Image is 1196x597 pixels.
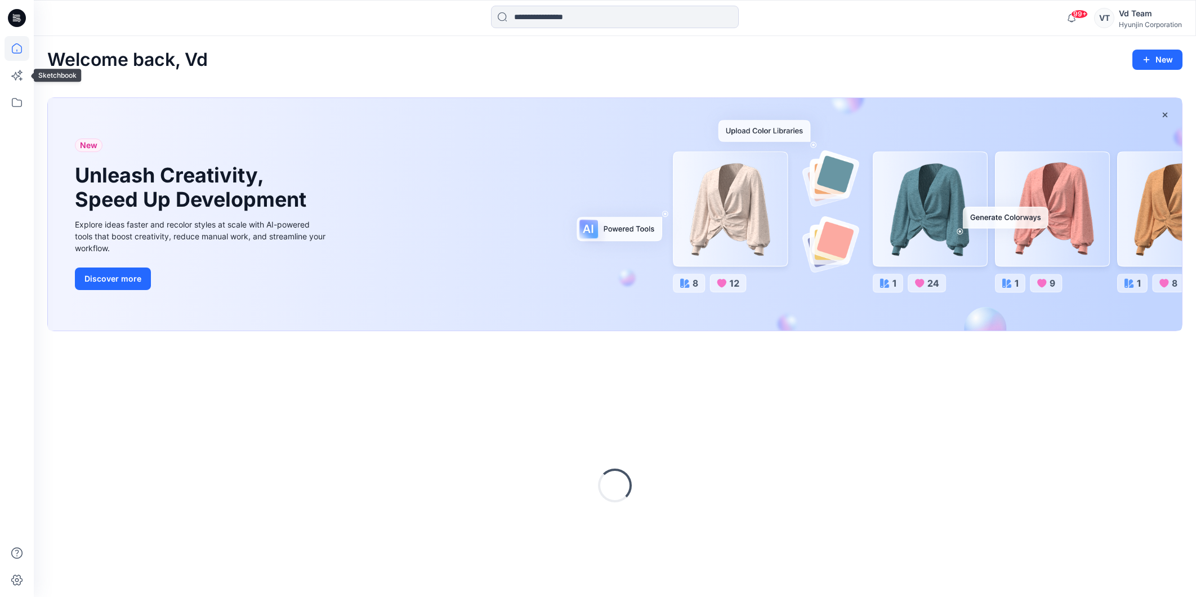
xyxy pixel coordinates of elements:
[1094,8,1114,28] div: VT
[75,163,311,212] h1: Unleash Creativity, Speed Up Development
[1119,20,1182,29] div: Hyunjin Corporation
[80,139,97,152] span: New
[75,268,328,290] a: Discover more
[1119,7,1182,20] div: Vd Team
[1132,50,1182,70] button: New
[47,50,208,70] h2: Welcome back, Vd
[75,268,151,290] button: Discover more
[1071,10,1088,19] span: 99+
[75,219,328,254] div: Explore ideas faster and recolor styles at scale with AI-powered tools that boost creativity, red...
